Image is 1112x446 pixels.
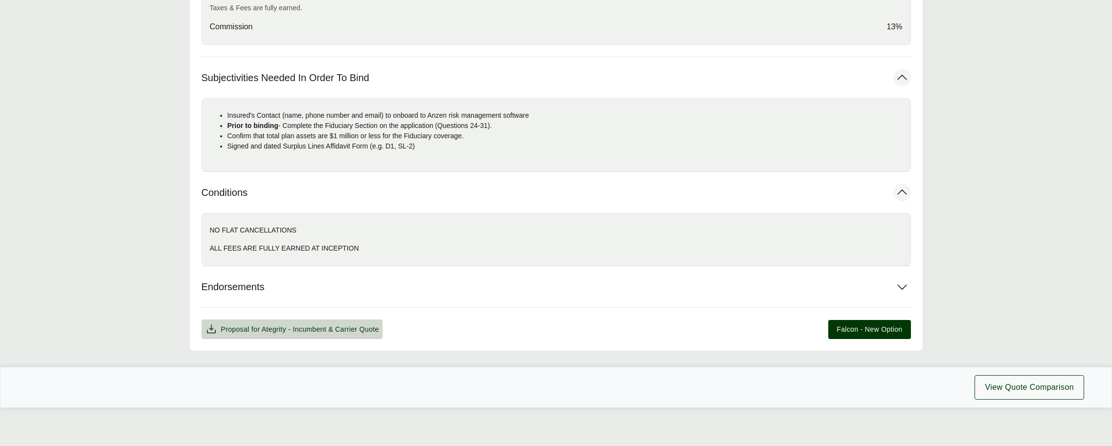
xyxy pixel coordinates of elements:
button: Conditions [202,172,911,213]
button: Proposal for Ategrity - Incumbent & Carrier Quote [202,319,383,339]
p: Signed and dated Surplus Lines Affidavit Form (e.g. D1, SL-2) [227,141,903,151]
button: Endorsements [202,266,911,307]
span: Endorsements [202,281,265,293]
p: - Complete the Fiduciary Section on the application (Questions 24-31). [227,121,903,131]
p: Taxes & Fees are fully earned. [210,3,903,13]
span: Commission [210,21,253,33]
span: View Quote Comparison [985,382,1074,393]
span: Ategrity - Incumbent [262,325,326,333]
span: 13% [886,21,902,33]
button: Falcon - New Option [828,320,910,339]
span: & Carrier Quote [328,325,379,333]
span: Conditions [202,187,248,199]
span: Subjectivities Needed In Order To Bind [202,72,369,84]
p: NO FLAT CANCELLATIONS [210,225,903,235]
p: Confirm that total plan assets are $1 million or less for the Fiduciary coverage. [227,131,903,141]
strong: Prior to binding [227,122,278,129]
p: ALL FEES ARE FULLY EARNED AT INCEPTION [210,243,903,254]
span: Proposal for [221,324,379,335]
button: Subjectivities Needed In Order To Bind [202,57,911,98]
button: View Quote Comparison [975,375,1084,400]
span: Falcon - New Option [837,324,902,335]
p: Insured's Contact (name, phone number and email) to onboard to Anzen risk management software [227,110,903,121]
